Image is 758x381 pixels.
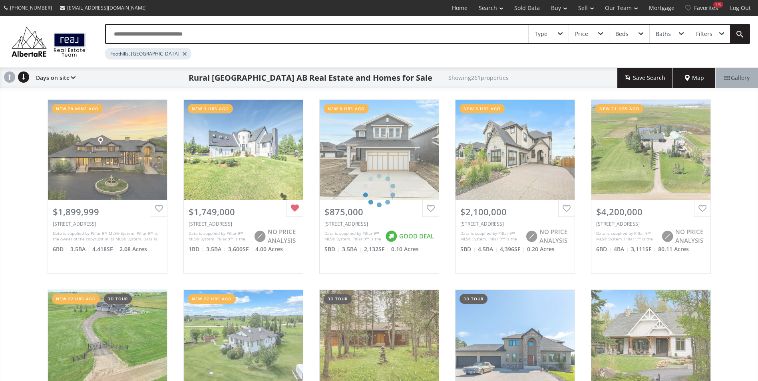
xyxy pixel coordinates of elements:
span: Gallery [724,74,750,82]
span: Map [685,74,704,82]
div: Filters [696,31,712,37]
div: Map [673,68,716,88]
div: Baths [656,31,671,37]
div: Foothills, [GEOGRAPHIC_DATA] [105,48,191,60]
div: Beds [615,31,629,37]
div: Type [535,31,547,37]
div: 170 [713,2,723,8]
span: [PHONE_NUMBER] [10,4,52,11]
button: Save Search [617,68,673,88]
div: Days on site [32,68,76,88]
span: [EMAIL_ADDRESS][DOMAIN_NAME] [67,4,147,11]
a: [EMAIL_ADDRESS][DOMAIN_NAME] [56,0,151,15]
h2: Showing 261 properties [448,75,509,81]
img: Logo [8,25,89,59]
h1: Rural [GEOGRAPHIC_DATA] AB Real Estate and Homes for Sale [189,72,432,83]
div: Price [575,31,588,37]
div: Gallery [716,68,758,88]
